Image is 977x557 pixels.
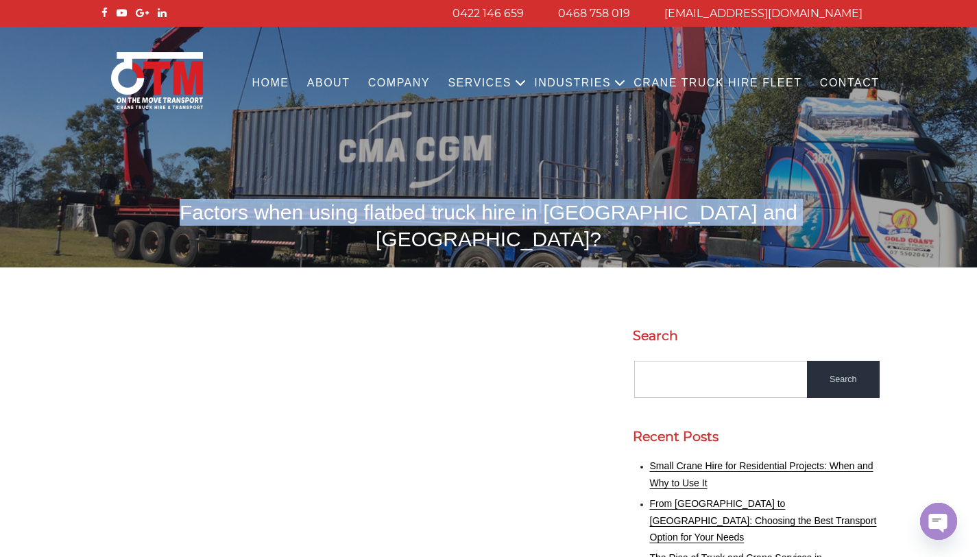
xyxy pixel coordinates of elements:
a: Home [243,64,298,102]
a: Crane Truck Hire Fleet [625,64,811,102]
h2: Recent Posts [633,429,880,445]
a: 0468 758 019 [558,7,630,20]
a: Services [439,64,520,102]
a: Contact [811,64,889,102]
a: COMPANY [359,64,439,102]
h1: Factors when using flatbed truck hire in [GEOGRAPHIC_DATA] and [GEOGRAPHIC_DATA]? [98,199,880,252]
input: Search [807,361,880,399]
a: About [298,64,359,102]
img: Otmtransport [108,51,206,110]
a: Small Crane Hire for Residential Projects: When and Why to Use It [650,460,873,488]
a: 0422 146 659 [453,7,524,20]
a: Industries [525,64,620,102]
a: [EMAIL_ADDRESS][DOMAIN_NAME] [664,7,863,20]
h2: Search [633,328,880,344]
a: From [GEOGRAPHIC_DATA] to [GEOGRAPHIC_DATA]: Choosing the Best Transport Option for Your Needs [650,498,877,543]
